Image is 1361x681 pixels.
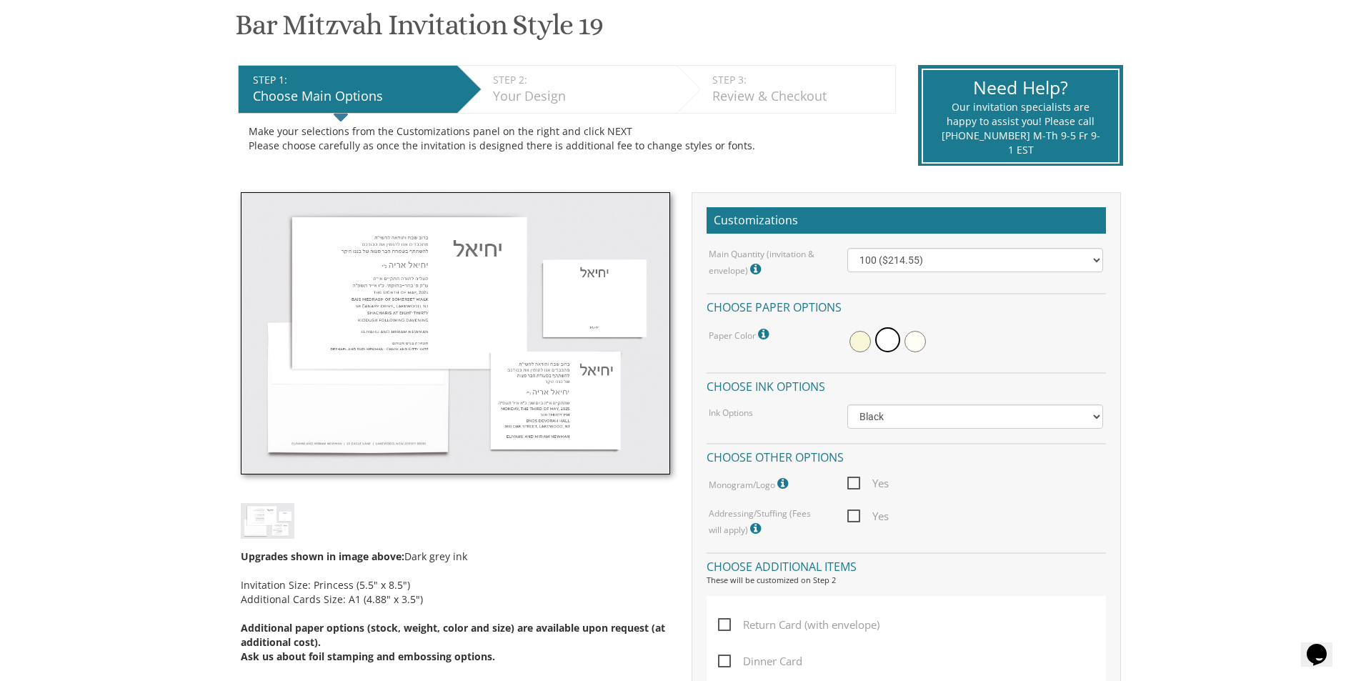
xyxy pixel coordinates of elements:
[707,443,1106,468] h4: Choose other options
[709,325,772,344] label: Paper Color
[941,100,1100,157] div: Our invitation specialists are happy to assist you! Please call [PHONE_NUMBER] M-Th 9-5 Fr 9-1 EST
[707,207,1106,234] h2: Customizations
[847,507,889,525] span: Yes
[712,87,888,106] div: Review & Checkout
[253,73,450,87] div: STEP 1:
[709,474,792,493] label: Monogram/Logo
[718,652,802,670] span: Dinner Card
[707,372,1106,397] h4: Choose ink options
[707,293,1106,318] h4: Choose paper options
[241,539,670,664] div: Dark grey ink Invitation Size: Princess (5.5" x 8.5") Additional Cards Size: A1 (4.88" x 3.5")
[847,474,889,492] span: Yes
[1301,624,1347,667] iframe: chat widget
[707,552,1106,577] h4: Choose additional items
[718,616,879,634] span: Return Card (with envelope)
[241,650,495,663] span: Ask us about foil stamping and embossing options.
[941,75,1100,101] div: Need Help?
[241,621,665,649] span: Additional paper options (stock, weight, color and size) are available upon request (at additiona...
[709,248,826,279] label: Main Quantity (invitation & envelope)
[709,407,753,419] label: Ink Options
[707,575,1106,586] div: These will be customized on Step 2
[709,507,826,538] label: Addressing/Stuffing (Fees will apply)
[493,73,669,87] div: STEP 2:
[712,73,888,87] div: STEP 3:
[241,503,294,538] img: bminv-thumb-19.jpg
[249,124,885,153] div: Make your selections from the Customizations panel on the right and click NEXT Please choose care...
[235,9,603,51] h1: Bar Mitzvah Invitation Style 19
[253,87,450,106] div: Choose Main Options
[241,550,404,563] span: Upgrades shown in image above:
[493,87,669,106] div: Your Design
[241,192,670,475] img: bminv-thumb-19.jpg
